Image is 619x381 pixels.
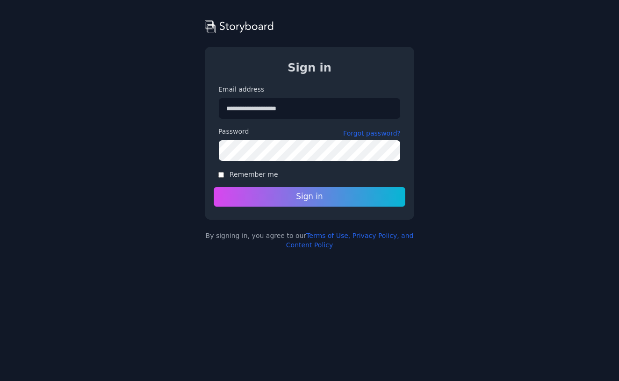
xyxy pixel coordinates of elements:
h1: Sign in [218,60,401,75]
img: storyboard [205,19,274,34]
a: Forgot password? [343,129,401,138]
label: Remember me [230,171,278,178]
button: Sign in [214,187,405,207]
div: By signing in, you agree to our [205,231,414,250]
label: Email address [218,85,401,94]
label: Password [218,127,249,136]
a: Terms of Use, Privacy Policy, and Content Policy [286,232,414,249]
